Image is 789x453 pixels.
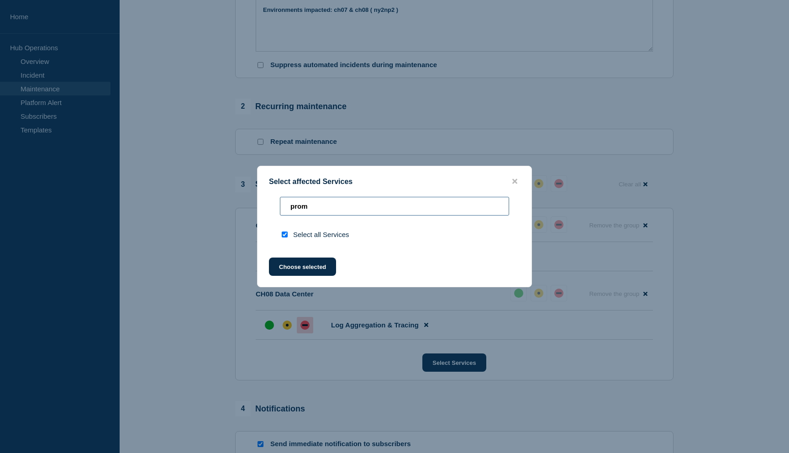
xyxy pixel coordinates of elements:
[258,177,531,186] div: Select affected Services
[293,231,349,238] span: Select all Services
[280,197,509,216] input: Search
[510,177,520,186] button: close button
[269,258,336,276] button: Choose selected
[282,232,288,237] input: select all checkbox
